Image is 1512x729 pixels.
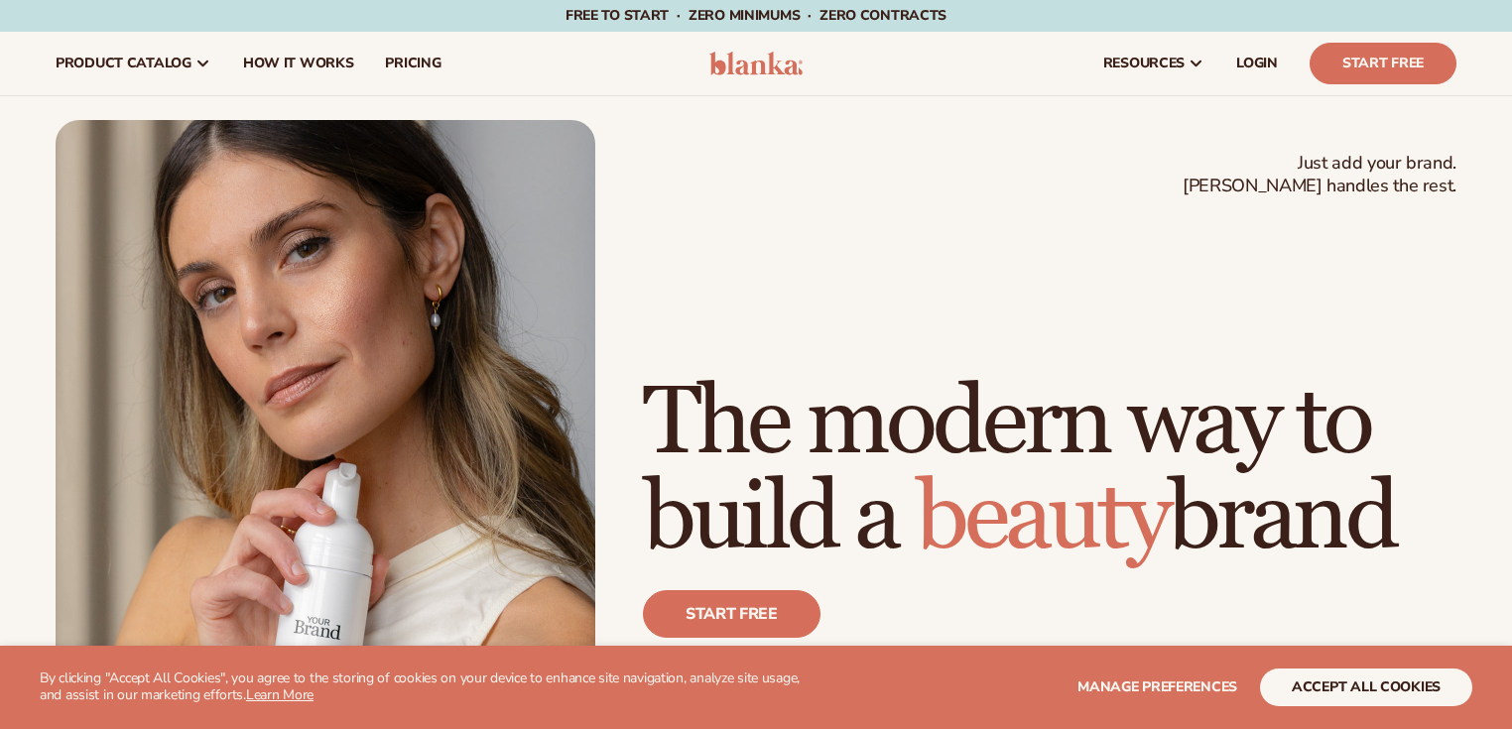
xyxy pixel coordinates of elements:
[709,52,804,75] img: logo
[1103,56,1185,71] span: resources
[916,460,1168,576] span: beauty
[643,590,820,638] a: Start free
[1236,56,1278,71] span: LOGIN
[1077,677,1237,696] span: Manage preferences
[1260,668,1472,706] button: accept all cookies
[56,56,191,71] span: product catalog
[385,56,441,71] span: pricing
[643,376,1456,566] h1: The modern way to build a brand
[1220,32,1294,95] a: LOGIN
[246,685,314,704] a: Learn More
[1310,43,1456,84] a: Start Free
[369,32,456,95] a: pricing
[1087,32,1220,95] a: resources
[40,670,825,704] p: By clicking "Accept All Cookies", you agree to the storing of cookies on your device to enhance s...
[1183,152,1456,198] span: Just add your brand. [PERSON_NAME] handles the rest.
[1077,668,1237,706] button: Manage preferences
[243,56,354,71] span: How It Works
[566,6,946,25] span: Free to start · ZERO minimums · ZERO contracts
[227,32,370,95] a: How It Works
[40,32,227,95] a: product catalog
